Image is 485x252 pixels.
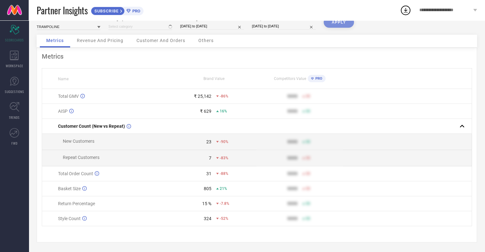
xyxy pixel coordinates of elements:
[287,216,298,221] div: 9999
[306,109,310,113] span: 50
[42,53,472,60] div: Metrics
[209,155,211,161] div: 7
[220,216,228,221] span: -52%
[58,171,93,176] span: Total Order Count
[287,94,298,99] div: 9999
[9,115,20,120] span: TRENDS
[274,76,306,81] span: Competitors Value
[91,9,120,13] span: SUBSCRIBE
[306,94,310,98] span: 50
[5,38,24,42] span: SCORECARDS
[287,109,298,114] div: 9999
[58,216,81,221] span: Style Count
[131,9,140,13] span: PRO
[63,139,94,144] span: New Customers
[58,109,68,114] span: AISP
[6,63,23,68] span: WORKSPACE
[77,38,123,43] span: Revenue And Pricing
[220,201,229,206] span: -7.8%
[11,141,18,146] span: FWD
[204,216,211,221] div: 324
[200,109,211,114] div: ₹ 629
[314,76,322,81] span: PRO
[204,186,211,191] div: 805
[306,216,310,221] span: 50
[37,4,88,17] span: Partner Insights
[194,94,211,99] div: ₹ 25,142
[58,186,81,191] span: Basket Size
[5,89,24,94] span: SUGGESTIONS
[306,201,310,206] span: 50
[400,4,411,16] div: Open download list
[91,5,143,15] a: SUBSCRIBEPRO
[206,171,211,176] div: 31
[206,139,211,144] div: 23
[202,201,211,206] div: 15 %
[252,23,316,30] input: Select comparison period
[220,171,228,176] span: -88%
[287,186,298,191] div: 9999
[287,155,298,161] div: 9999
[287,139,298,144] div: 9999
[58,201,95,206] span: Return Percentage
[287,171,298,176] div: 9999
[58,94,79,99] span: Total GMV
[58,77,69,81] span: Name
[306,171,310,176] span: 50
[220,94,228,98] span: -86%
[46,38,64,43] span: Metrics
[306,186,310,191] span: 50
[63,155,99,160] span: Repeat Customers
[136,38,185,43] span: Customer And Orders
[203,76,224,81] span: Brand Value
[198,38,214,43] span: Others
[180,23,244,30] input: Select date range
[287,201,298,206] div: 9999
[220,186,227,191] span: 21%
[220,156,228,160] span: -83%
[220,109,227,113] span: 16%
[306,140,310,144] span: 50
[306,156,310,160] span: 50
[220,140,228,144] span: -90%
[58,124,125,129] span: Customer Count (New vs Repeat)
